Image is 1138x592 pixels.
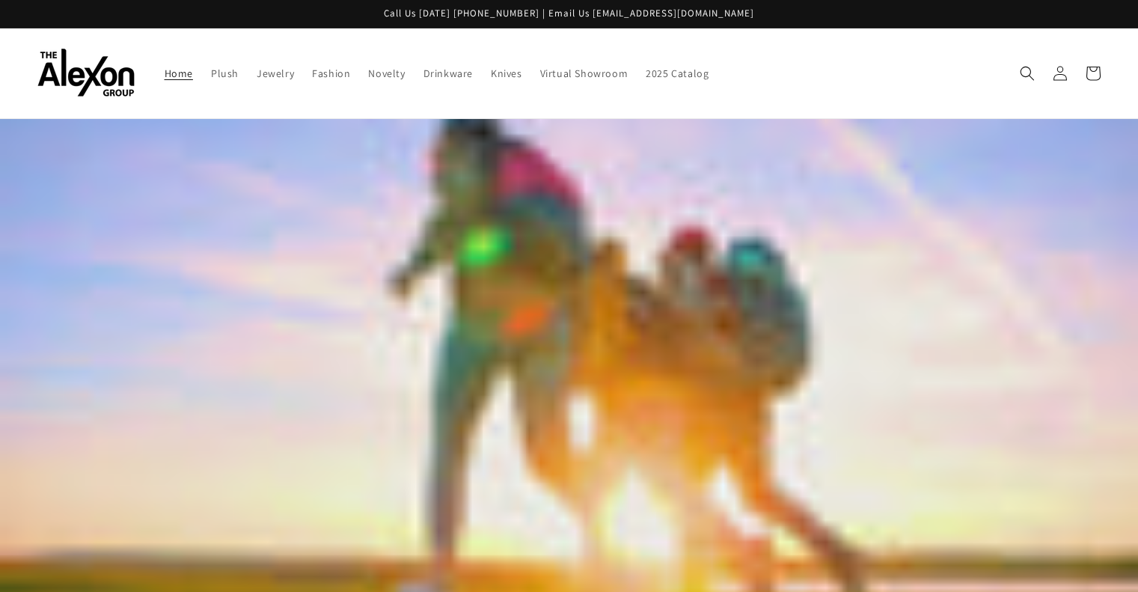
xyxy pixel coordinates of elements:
span: Drinkware [423,67,473,80]
span: Home [165,67,193,80]
a: 2025 Catalog [637,58,718,89]
span: Virtual Showroom [540,67,628,80]
img: The Alexon Group [37,49,135,97]
a: Jewelry [248,58,303,89]
a: Home [156,58,202,89]
a: Drinkware [414,58,482,89]
span: Novelty [368,67,405,80]
a: Novelty [359,58,414,89]
span: Knives [491,67,522,80]
summary: Search [1011,57,1044,90]
a: Knives [482,58,531,89]
a: Fashion [303,58,359,89]
span: Plush [211,67,239,80]
span: 2025 Catalog [646,67,709,80]
a: Virtual Showroom [531,58,637,89]
span: Fashion [312,67,350,80]
a: Plush [202,58,248,89]
span: Jewelry [257,67,294,80]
